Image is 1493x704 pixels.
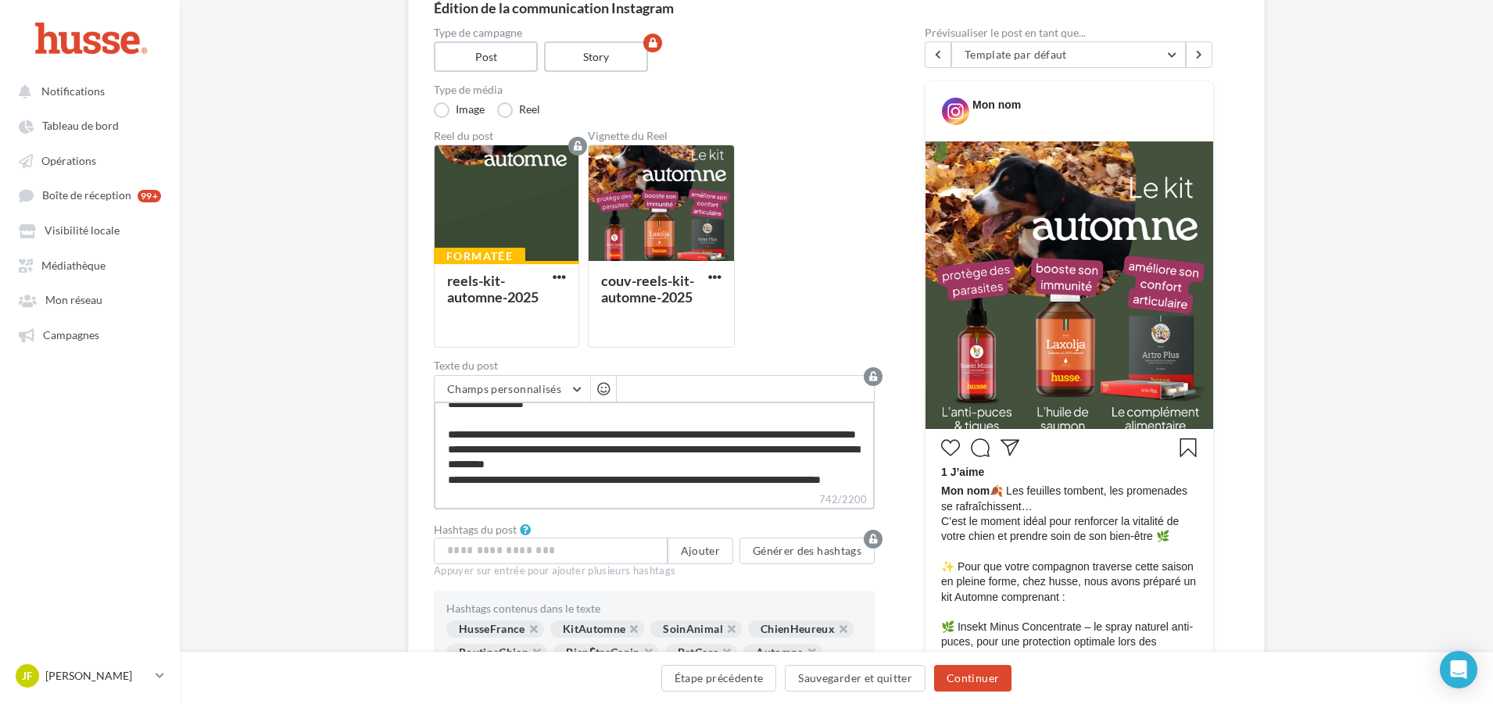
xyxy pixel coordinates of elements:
[1001,438,1019,457] svg: Partager la publication
[9,146,170,174] a: Opérations
[9,251,170,279] a: Médiathèque
[446,603,862,614] div: Hashtags contenus dans le texte
[45,668,149,684] p: [PERSON_NAME]
[434,130,579,141] div: Reel du post
[9,77,164,105] button: Notifications
[1440,651,1477,688] div: Open Intercom Messenger
[497,102,540,118] label: Reel
[138,190,161,202] div: 99+
[650,620,742,638] div: SoinAnimal
[550,620,645,638] div: KitAutomne
[434,248,525,265] div: Formatée
[965,48,1067,61] span: Template par défaut
[41,154,96,167] span: Opérations
[435,376,590,402] button: Champs personnalisés
[588,130,735,141] div: Vignette du Reel
[748,620,854,638] div: ChienHeureux
[971,438,990,457] svg: Commenter
[434,27,875,38] label: Type de campagne
[941,438,960,457] svg: J’aime
[45,224,120,238] span: Visibilité locale
[544,41,648,72] label: Story
[43,328,99,341] span: Campagnes
[9,285,170,313] a: Mon réseau
[13,661,167,691] a: JF [PERSON_NAME]
[934,665,1011,691] button: Continuer
[668,538,733,564] button: Ajouter
[45,294,102,307] span: Mon réseau
[941,484,990,497] span: Mon nom
[447,382,561,395] span: Champs personnalisés
[553,644,659,661] div: BienÊtreCanin
[941,465,1198,484] div: 1 J’aime
[951,41,1186,68] button: Template par défaut
[434,524,517,535] label: Hashtags du post
[739,538,875,564] button: Générer des hashtags
[434,102,485,118] label: Image
[1179,438,1198,457] svg: Enregistrer
[743,644,822,661] div: Automne
[434,360,875,371] label: Texte du post
[601,272,694,305] div: couv-reels-kit-automne-2025
[9,320,170,348] a: Campagnes
[446,644,547,661] div: RoutineChien
[665,644,737,661] div: PetCare
[41,84,105,98] span: Notifications
[434,84,875,95] label: Type de média
[434,41,538,72] label: Post
[785,665,926,691] button: Sauvegarder et quitter
[661,665,777,691] button: Étape précédente
[972,98,1021,113] div: Mon nom
[434,564,875,578] div: Appuyer sur entrée pour ajouter plusieurs hashtags
[447,272,539,305] div: reels-kit-automne-2025
[925,27,1214,38] div: Prévisualiser le post en tant que...
[42,189,131,202] span: Boîte de réception
[41,259,106,272] span: Médiathèque
[446,620,544,638] div: HusseFrance
[9,180,170,209] a: Boîte de réception 99+
[42,120,119,133] span: Tableau de bord
[9,111,170,139] a: Tableau de bord
[22,668,33,684] span: JF
[9,216,170,244] a: Visibilité locale
[434,1,1239,15] div: Édition de la communication Instagram
[434,491,875,509] label: 742/2200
